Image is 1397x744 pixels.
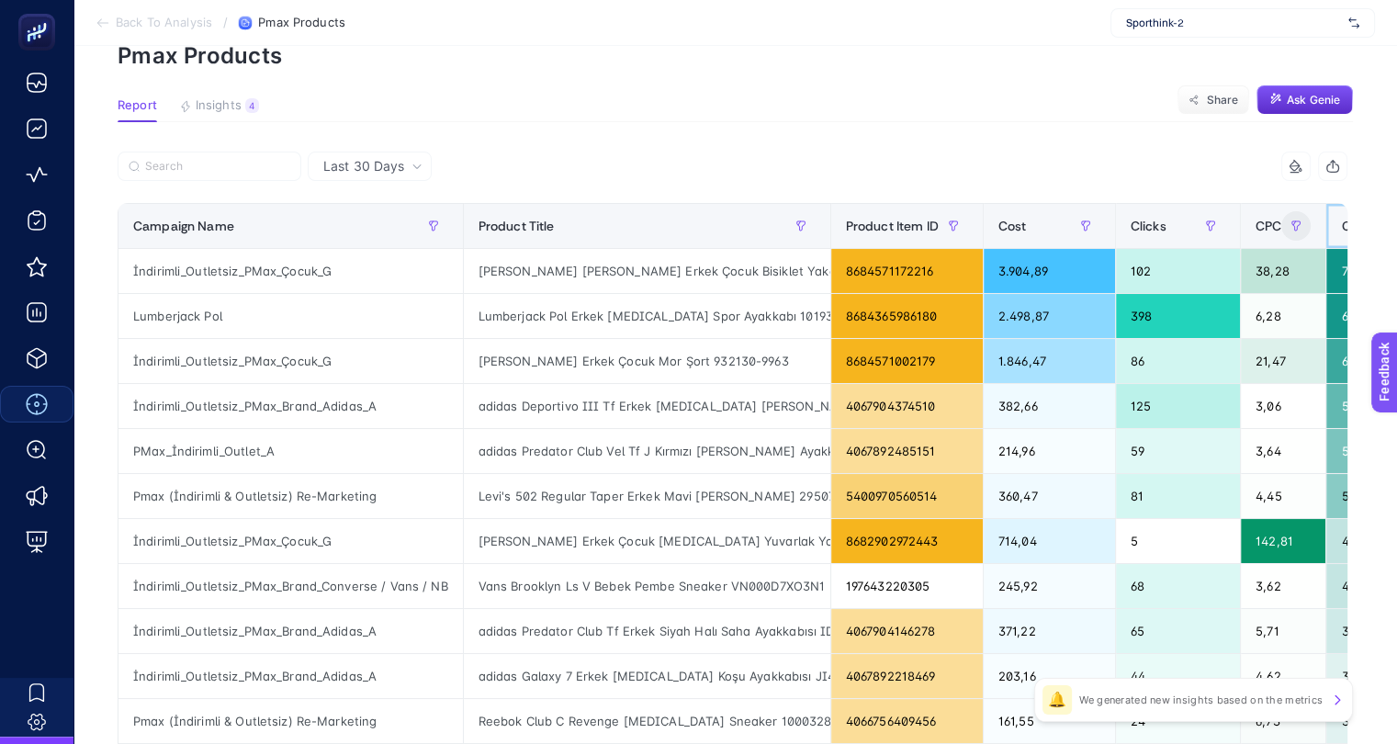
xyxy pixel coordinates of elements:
[258,16,345,30] span: Pmax Products
[1241,249,1325,293] div: 38,28
[1079,693,1323,707] p: We generated new insights based on the metrics
[1241,294,1325,338] div: 6,28
[984,339,1115,383] div: 1.846,47
[984,429,1115,473] div: 214,96
[1241,654,1325,698] div: 4,62
[1131,219,1166,233] span: Clicks
[984,294,1115,338] div: 2.498,87
[118,609,463,653] div: İndirimli_Outletsiz_PMax_Brand_Adidas_A
[1177,85,1249,115] button: Share
[984,384,1115,428] div: 382,66
[831,249,983,293] div: 8684571172216
[223,15,228,29] span: /
[464,294,830,338] div: Lumberjack Pol Erkek [MEDICAL_DATA] Spor Ayakkabı 101932436
[464,429,830,473] div: adidas Predator Club Vel Tf J Kırmızı [PERSON_NAME] Ayakkabısı ID3814
[1241,339,1325,383] div: 21,47
[831,699,983,743] div: 4066756409456
[118,339,463,383] div: İndirimli_Outletsiz_PMax_Çocuk_G
[1256,219,1281,233] span: CPC
[831,609,983,653] div: 4067904146278
[118,519,463,563] div: İndirimli_Outletsiz_PMax_Çocuk_G
[118,654,463,698] div: İndirimli_Outletsiz_PMax_Brand_Adidas_A
[1256,85,1353,115] button: Ask Genie
[118,294,463,338] div: Lumberjack Pol
[118,564,463,608] div: İndirimli_Outletsiz_PMax_Brand_Converse / Vans / NB
[464,249,830,293] div: [PERSON_NAME] [PERSON_NAME] Erkek Çocuk Bisiklet Yaka Ceket 922350-7443
[831,654,983,698] div: 4067892218469
[118,474,463,518] div: Pmax (İndirimli & Outletsiz) Re-Marketing
[464,654,830,698] div: adidas Galaxy 7 Erkek [MEDICAL_DATA] Koşu Ayakkabısı JI4598
[1116,519,1240,563] div: 5
[1116,429,1240,473] div: 59
[145,160,290,174] input: Search
[133,219,234,233] span: Campaign Name
[831,339,983,383] div: 8684571002179
[196,98,242,113] span: Insights
[984,699,1115,743] div: 161,55
[116,16,212,30] span: Back To Analysis
[118,429,463,473] div: PMax_İndirimli_Outlet_A
[1241,519,1325,563] div: 142,81
[984,654,1115,698] div: 203,16
[831,474,983,518] div: 5400970560514
[1042,685,1072,715] div: 🔔
[479,219,555,233] span: Product Title
[1241,384,1325,428] div: 3,06
[831,294,983,338] div: 8684365986180
[984,564,1115,608] div: 245,92
[1241,609,1325,653] div: 5,71
[118,249,463,293] div: İndirimli_Outletsiz_PMax_Çocuk_G
[11,6,70,20] span: Feedback
[1116,339,1240,383] div: 86
[1116,294,1240,338] div: 398
[1116,249,1240,293] div: 102
[1116,384,1240,428] div: 125
[118,699,463,743] div: Pmax (İndirimli & Outletsiz) Re-Marketing
[323,157,404,175] span: Last 30 Days
[831,429,983,473] div: 4067892485151
[1116,609,1240,653] div: 65
[1116,654,1240,698] div: 44
[998,219,1027,233] span: Cost
[245,98,259,113] div: 4
[846,219,939,233] span: Product Item ID
[1348,14,1359,32] img: svg%3e
[118,384,463,428] div: İndirimli_Outletsiz_PMax_Brand_Adidas_A
[118,42,1353,69] p: Pmax Products
[984,519,1115,563] div: 714,04
[464,564,830,608] div: Vans Brooklyn Ls V Bebek Pembe Sneaker VN000D7XO3N1
[464,609,830,653] div: adidas Predator Club Tf Erkek Siyah Halı Saha Ayakkabısı ID3783
[464,699,830,743] div: Reebok Club C Revenge [MEDICAL_DATA] Sneaker 100032883
[1287,93,1340,107] span: Ask Genie
[1241,474,1325,518] div: 4,45
[831,564,983,608] div: 197643220305
[464,339,830,383] div: [PERSON_NAME] Erkek Çocuk Mor Şort 932130-9963
[1241,429,1325,473] div: 3,64
[831,384,983,428] div: 4067904374510
[1241,564,1325,608] div: 3,62
[984,249,1115,293] div: 3.904,89
[118,98,157,113] span: Report
[831,519,983,563] div: 8682902972443
[1126,16,1341,30] span: Sporthink-2
[464,519,830,563] div: [PERSON_NAME] Erkek Çocuk [MEDICAL_DATA] Yuvarlak Yaka Tişört 912102-9003
[464,384,830,428] div: adidas Deportivo III Tf Erkek [MEDICAL_DATA] [PERSON_NAME] Ayakkabısı JP5637
[984,474,1115,518] div: 360,47
[984,609,1115,653] div: 371,22
[1116,564,1240,608] div: 68
[1116,474,1240,518] div: 81
[1206,93,1238,107] span: Share
[464,474,830,518] div: Levi's 502 Regular Taper Erkek Mavi [PERSON_NAME] 29507-0931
